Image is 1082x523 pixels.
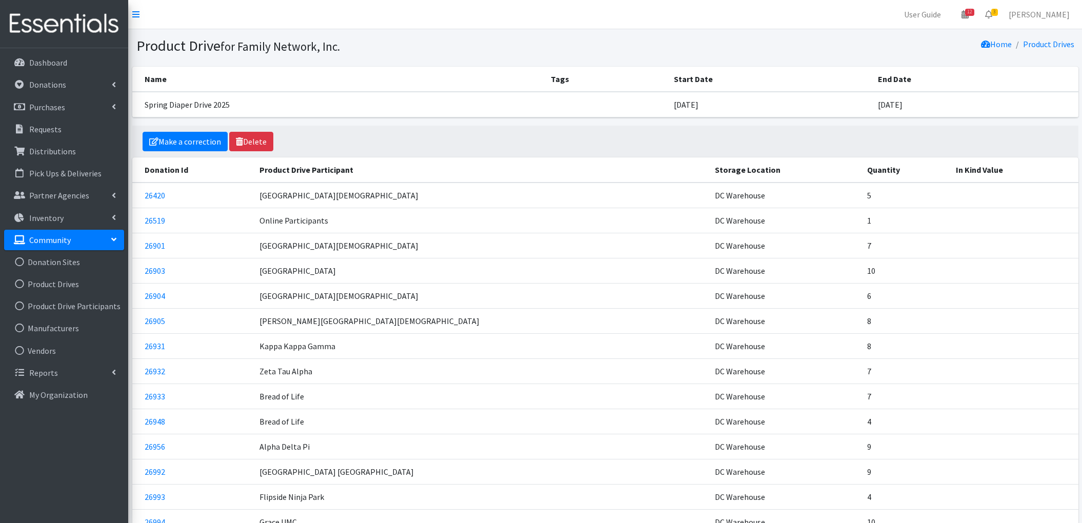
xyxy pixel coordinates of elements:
span: 3 [991,9,998,16]
td: 4 [861,484,949,509]
td: Flipside Ninja Park [253,484,708,509]
td: DC Warehouse [709,409,861,434]
td: [PERSON_NAME][GEOGRAPHIC_DATA][DEMOGRAPHIC_DATA] [253,308,708,333]
a: 26933 [145,391,165,401]
td: DC Warehouse [709,384,861,409]
a: Dashboard [4,52,124,73]
td: 8 [861,308,949,333]
td: DC Warehouse [709,283,861,308]
th: Product Drive Participant [253,157,708,183]
a: Vendors [4,340,124,361]
a: Home [981,39,1012,49]
small: for Family Network, Inc. [221,39,340,54]
p: Distributions [29,146,76,156]
p: Reports [29,368,58,378]
td: DC Warehouse [709,233,861,258]
a: Delete [229,132,273,151]
td: DC Warehouse [709,484,861,509]
a: 26948 [145,416,165,427]
td: Online Participants [253,208,708,233]
a: Make a correction [143,132,228,151]
td: [GEOGRAPHIC_DATA][DEMOGRAPHIC_DATA] [253,183,708,208]
p: My Organization [29,390,88,400]
td: DC Warehouse [709,308,861,333]
a: 26420 [145,190,165,200]
td: DC Warehouse [709,358,861,384]
td: Alpha Delta Pi [253,434,708,459]
td: Kappa Kappa Gamma [253,333,708,358]
td: [GEOGRAPHIC_DATA][DEMOGRAPHIC_DATA] [253,283,708,308]
a: 26992 [145,467,165,477]
td: Bread of Life [253,384,708,409]
th: Quantity [861,157,949,183]
td: 6 [861,283,949,308]
td: DC Warehouse [709,258,861,283]
a: 26904 [145,291,165,301]
a: Requests [4,119,124,139]
td: 7 [861,358,949,384]
a: Partner Agencies [4,185,124,206]
td: Spring Diaper Drive 2025 [132,92,545,117]
a: Manufacturers [4,318,124,338]
span: 12 [965,9,974,16]
a: My Organization [4,385,124,405]
td: DC Warehouse [709,333,861,358]
a: Donation Sites [4,252,124,272]
a: Distributions [4,141,124,162]
p: Dashboard [29,57,67,68]
a: Reports [4,363,124,383]
a: 12 [953,4,977,25]
td: DC Warehouse [709,208,861,233]
td: 5 [861,183,949,208]
a: 26932 [145,366,165,376]
td: 10 [861,258,949,283]
td: [DATE] [668,92,872,117]
td: 8 [861,333,949,358]
a: Community [4,230,124,250]
a: Product Drive Participants [4,296,124,316]
td: [GEOGRAPHIC_DATA][DEMOGRAPHIC_DATA] [253,233,708,258]
td: DC Warehouse [709,183,861,208]
a: Donations [4,74,124,95]
a: 26956 [145,441,165,452]
h1: Product Drive [136,37,602,55]
p: Requests [29,124,62,134]
a: Purchases [4,97,124,117]
img: HumanEssentials [4,7,124,41]
td: DC Warehouse [709,459,861,484]
p: Pick Ups & Deliveries [29,168,102,178]
p: Donations [29,79,66,90]
a: 26993 [145,492,165,502]
a: 26931 [145,341,165,351]
th: In Kind Value [950,157,1078,183]
a: 26519 [145,215,165,226]
th: Start Date [668,67,872,92]
td: Zeta Tau Alpha [253,358,708,384]
td: 7 [861,233,949,258]
a: Product Drives [1023,39,1074,49]
a: User Guide [896,4,949,25]
p: Community [29,235,71,245]
th: Storage Location [709,157,861,183]
p: Purchases [29,102,65,112]
th: Donation Id [132,157,254,183]
a: Pick Ups & Deliveries [4,163,124,184]
td: [GEOGRAPHIC_DATA] [253,258,708,283]
td: 1 [861,208,949,233]
td: 9 [861,459,949,484]
td: 7 [861,384,949,409]
a: Product Drives [4,274,124,294]
th: End Date [872,67,1078,92]
th: Name [132,67,545,92]
p: Partner Agencies [29,190,89,200]
a: 3 [977,4,1000,25]
p: Inventory [29,213,64,223]
a: 26905 [145,316,165,326]
a: 26903 [145,266,165,276]
td: 4 [861,409,949,434]
a: [PERSON_NAME] [1000,4,1078,25]
td: DC Warehouse [709,434,861,459]
td: [GEOGRAPHIC_DATA] [GEOGRAPHIC_DATA] [253,459,708,484]
td: [DATE] [872,92,1078,117]
a: Inventory [4,208,124,228]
